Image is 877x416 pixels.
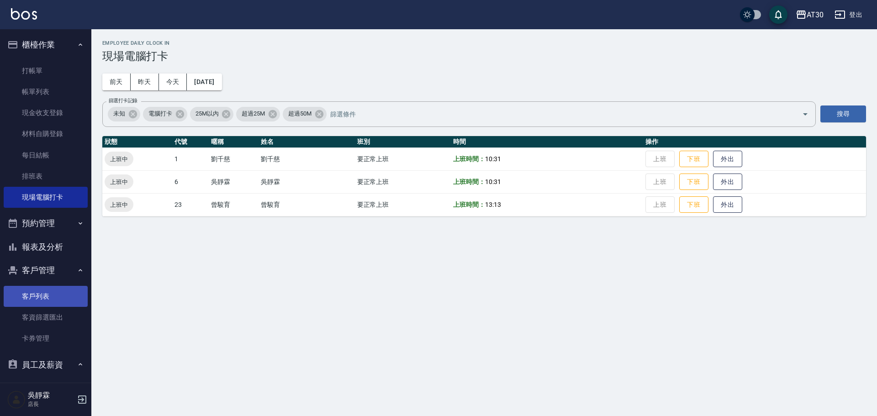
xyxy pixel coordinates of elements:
[108,109,131,118] span: 未知
[643,136,866,148] th: 操作
[355,136,451,148] th: 班別
[131,74,159,90] button: 昨天
[187,74,222,90] button: [DATE]
[355,147,451,170] td: 要正常上班
[4,328,88,349] a: 卡券管理
[4,187,88,208] a: 現場電腦打卡
[11,8,37,20] img: Logo
[4,33,88,57] button: 櫃檯作業
[713,151,742,168] button: 外出
[4,353,88,377] button: 員工及薪資
[172,170,209,193] td: 6
[4,102,88,123] a: 現金收支登錄
[355,170,451,193] td: 要正常上班
[4,380,88,401] a: 員工列表
[259,193,354,216] td: 曾駿育
[172,193,209,216] td: 23
[108,107,140,121] div: 未知
[485,155,501,163] span: 10:31
[820,105,866,122] button: 搜尋
[172,147,209,170] td: 1
[679,196,708,213] button: 下班
[485,201,501,208] span: 13:13
[143,109,178,118] span: 電腦打卡
[105,177,133,187] span: 上班中
[4,60,88,81] a: 打帳單
[792,5,827,24] button: AT30
[190,109,224,118] span: 25M以內
[236,109,270,118] span: 超過25M
[236,107,280,121] div: 超過25M
[713,174,742,190] button: 外出
[679,174,708,190] button: 下班
[328,106,786,122] input: 篩選條件
[7,390,26,409] img: Person
[798,107,813,121] button: Open
[159,74,187,90] button: 今天
[355,193,451,216] td: 要正常上班
[102,136,172,148] th: 狀態
[451,136,643,148] th: 時間
[4,286,88,307] a: 客戶列表
[283,109,317,118] span: 超過50M
[453,178,485,185] b: 上班時間：
[102,40,866,46] h2: Employee Daily Clock In
[102,50,866,63] h3: 現場電腦打卡
[4,307,88,328] a: 客資篩選匯出
[4,258,88,282] button: 客戶管理
[4,211,88,235] button: 預約管理
[485,178,501,185] span: 10:31
[4,123,88,144] a: 材料自購登錄
[453,155,485,163] b: 上班時間：
[109,97,137,104] label: 篩選打卡記錄
[28,400,74,408] p: 店長
[209,170,259,193] td: 吳靜霖
[4,166,88,187] a: 排班表
[105,154,133,164] span: 上班中
[4,81,88,102] a: 帳單列表
[453,201,485,208] b: 上班時間：
[769,5,787,24] button: save
[143,107,187,121] div: 電腦打卡
[259,170,354,193] td: 吳靜霖
[28,391,74,400] h5: 吳靜霖
[807,9,824,21] div: AT30
[190,107,234,121] div: 25M以內
[209,136,259,148] th: 暱稱
[105,200,133,210] span: 上班中
[172,136,209,148] th: 代號
[259,147,354,170] td: 劉千慈
[209,193,259,216] td: 曾駿育
[831,6,866,23] button: 登出
[283,107,327,121] div: 超過50M
[4,235,88,259] button: 報表及分析
[209,147,259,170] td: 劉千慈
[679,151,708,168] button: 下班
[259,136,354,148] th: 姓名
[102,74,131,90] button: 前天
[713,196,742,213] button: 外出
[4,145,88,166] a: 每日結帳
